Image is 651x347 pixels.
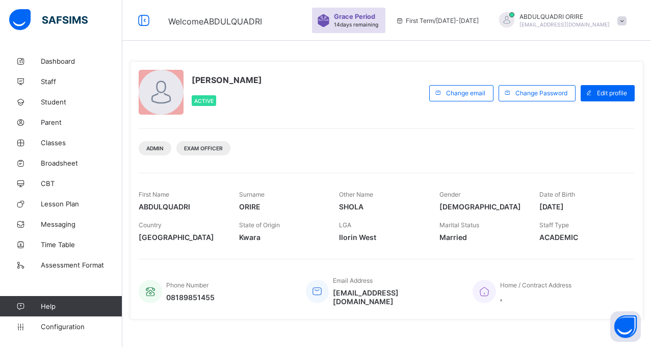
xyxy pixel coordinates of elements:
[41,200,122,208] span: Lesson Plan
[334,21,378,28] span: 14 days remaining
[41,118,122,126] span: Parent
[41,179,122,188] span: CBT
[539,221,569,229] span: Staff Type
[339,191,373,198] span: Other Name
[41,139,122,147] span: Classes
[41,323,122,331] span: Configuration
[41,77,122,86] span: Staff
[610,311,641,342] button: Open asap
[184,145,223,151] span: Exam Officer
[519,21,610,28] span: [EMAIL_ADDRESS][DOMAIN_NAME]
[439,221,479,229] span: Marital Status
[446,89,485,97] span: Change email
[9,9,88,31] img: safsims
[597,89,627,97] span: Edit profile
[439,191,460,198] span: Gender
[439,233,525,242] span: Married
[41,261,122,269] span: Assessment Format
[339,233,424,242] span: Ilorin West
[168,16,262,26] span: Welcome ABDULQUADRI
[166,293,215,302] span: 08189851455
[519,13,610,20] span: ABDULQUADRI ORIRE
[166,281,209,289] span: Phone Number
[489,12,632,29] div: ABDULQUADRIORIRE
[41,57,122,65] span: Dashboard
[139,233,224,242] span: [GEOGRAPHIC_DATA]
[334,13,375,20] span: Grace Period
[239,233,324,242] span: Kwara
[396,17,479,24] span: session/term information
[41,241,122,249] span: Time Table
[515,89,567,97] span: Change Password
[333,277,373,284] span: Email Address
[339,221,351,229] span: LGA
[139,191,169,198] span: First Name
[500,293,571,302] span: ,
[239,191,265,198] span: Surname
[239,202,324,211] span: ORIRE
[539,233,624,242] span: ACADEMIC
[439,202,525,211] span: [DEMOGRAPHIC_DATA]
[339,202,424,211] span: SHOLA
[500,281,571,289] span: Home / Contract Address
[194,98,214,104] span: Active
[139,221,162,229] span: Country
[539,202,624,211] span: [DATE]
[41,220,122,228] span: Messaging
[41,302,122,310] span: Help
[239,221,280,229] span: State of Origin
[146,145,164,151] span: Admin
[41,159,122,167] span: Broadsheet
[41,98,122,106] span: Student
[539,191,575,198] span: Date of Birth
[317,14,330,27] img: sticker-purple.71386a28dfed39d6af7621340158ba97.svg
[192,75,262,85] span: [PERSON_NAME]
[139,202,224,211] span: ABDULQUADRI
[333,288,457,306] span: [EMAIL_ADDRESS][DOMAIN_NAME]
